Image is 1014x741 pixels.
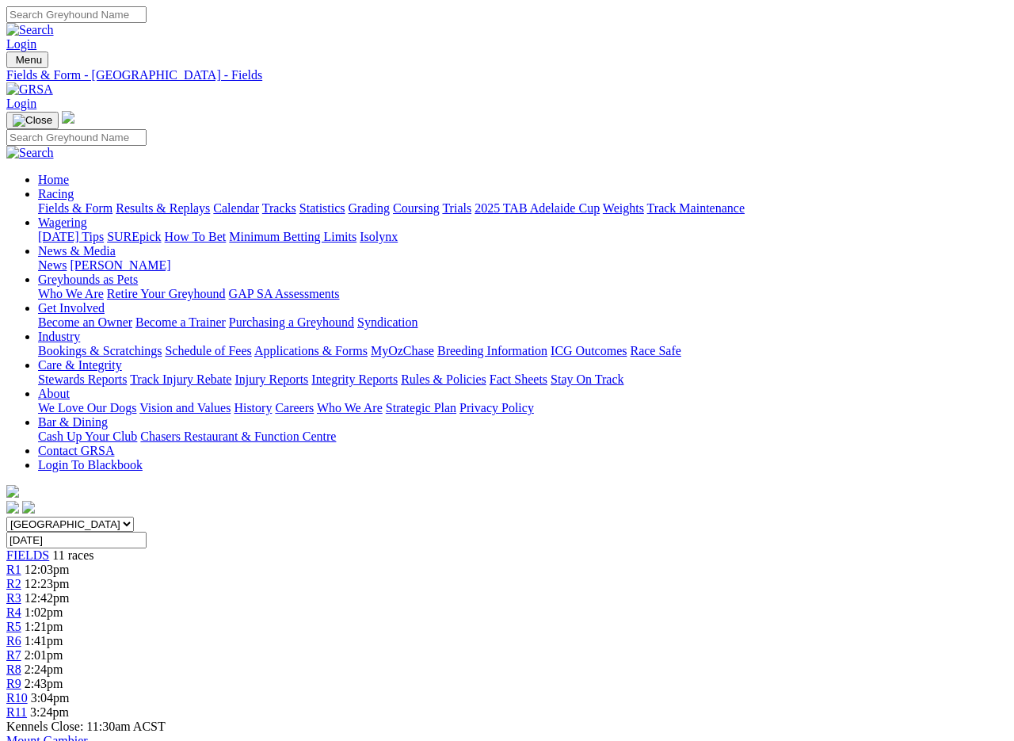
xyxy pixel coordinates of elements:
[275,401,314,414] a: Careers
[6,691,28,705] a: R10
[386,401,456,414] a: Strategic Plan
[130,372,231,386] a: Track Injury Rebate
[135,315,226,329] a: Become a Trainer
[38,344,1008,358] div: Industry
[31,691,70,705] span: 3:04pm
[6,677,21,690] a: R9
[551,372,623,386] a: Stay On Track
[165,230,227,243] a: How To Bet
[6,52,48,68] button: Toggle navigation
[234,372,308,386] a: Injury Reports
[38,301,105,315] a: Get Involved
[357,315,417,329] a: Syndication
[38,458,143,472] a: Login To Blackbook
[30,705,69,719] span: 3:24pm
[551,344,627,357] a: ICG Outcomes
[38,430,137,443] a: Cash Up Your Club
[229,287,340,300] a: GAP SA Assessments
[38,173,69,186] a: Home
[25,663,63,676] span: 2:24pm
[38,230,1008,244] div: Wagering
[6,663,21,676] a: R8
[6,648,21,662] a: R7
[70,258,170,272] a: [PERSON_NAME]
[6,548,49,562] span: FIELDS
[38,315,1008,330] div: Get Involved
[6,146,54,160] img: Search
[393,201,440,215] a: Coursing
[38,401,136,414] a: We Love Our Dogs
[6,82,53,97] img: GRSA
[6,577,21,590] a: R2
[38,244,116,258] a: News & Media
[38,258,67,272] a: News
[475,201,600,215] a: 2025 TAB Adelaide Cup
[13,114,52,127] img: Close
[360,230,398,243] a: Isolynx
[311,372,398,386] a: Integrity Reports
[213,201,259,215] a: Calendar
[6,563,21,576] a: R1
[38,358,122,372] a: Care & Integrity
[25,677,63,690] span: 2:43pm
[139,401,231,414] a: Vision and Values
[38,330,80,343] a: Industry
[38,444,114,457] a: Contact GRSA
[6,634,21,647] a: R6
[6,112,59,129] button: Toggle navigation
[6,129,147,146] input: Search
[25,577,70,590] span: 12:23pm
[6,532,147,548] input: Select date
[6,620,21,633] a: R5
[38,315,132,329] a: Become an Owner
[38,201,1008,216] div: Racing
[38,258,1008,273] div: News & Media
[107,230,161,243] a: SUREpick
[38,287,1008,301] div: Greyhounds as Pets
[6,591,21,605] a: R3
[349,201,390,215] a: Grading
[6,720,166,733] span: Kennels Close: 11:30am ACST
[401,372,486,386] a: Rules & Policies
[38,387,70,400] a: About
[22,501,35,514] img: twitter.svg
[6,705,27,719] span: R11
[38,216,87,229] a: Wagering
[437,344,547,357] a: Breeding Information
[16,54,42,66] span: Menu
[490,372,547,386] a: Fact Sheets
[140,430,336,443] a: Chasers Restaurant & Function Centre
[6,23,54,37] img: Search
[6,37,36,51] a: Login
[647,201,745,215] a: Track Maintenance
[38,344,162,357] a: Bookings & Scratchings
[6,97,36,110] a: Login
[229,315,354,329] a: Purchasing a Greyhound
[116,201,210,215] a: Results & Replays
[262,201,296,215] a: Tracks
[38,287,104,300] a: Who We Are
[38,273,138,286] a: Greyhounds as Pets
[38,187,74,201] a: Racing
[52,548,93,562] span: 11 races
[25,591,70,605] span: 12:42pm
[229,230,356,243] a: Minimum Betting Limits
[6,605,21,619] a: R4
[371,344,434,357] a: MyOzChase
[107,287,226,300] a: Retire Your Greyhound
[317,401,383,414] a: Who We Are
[38,230,104,243] a: [DATE] Tips
[630,344,680,357] a: Race Safe
[299,201,345,215] a: Statistics
[25,605,63,619] span: 1:02pm
[6,68,1008,82] a: Fields & Form - [GEOGRAPHIC_DATA] - Fields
